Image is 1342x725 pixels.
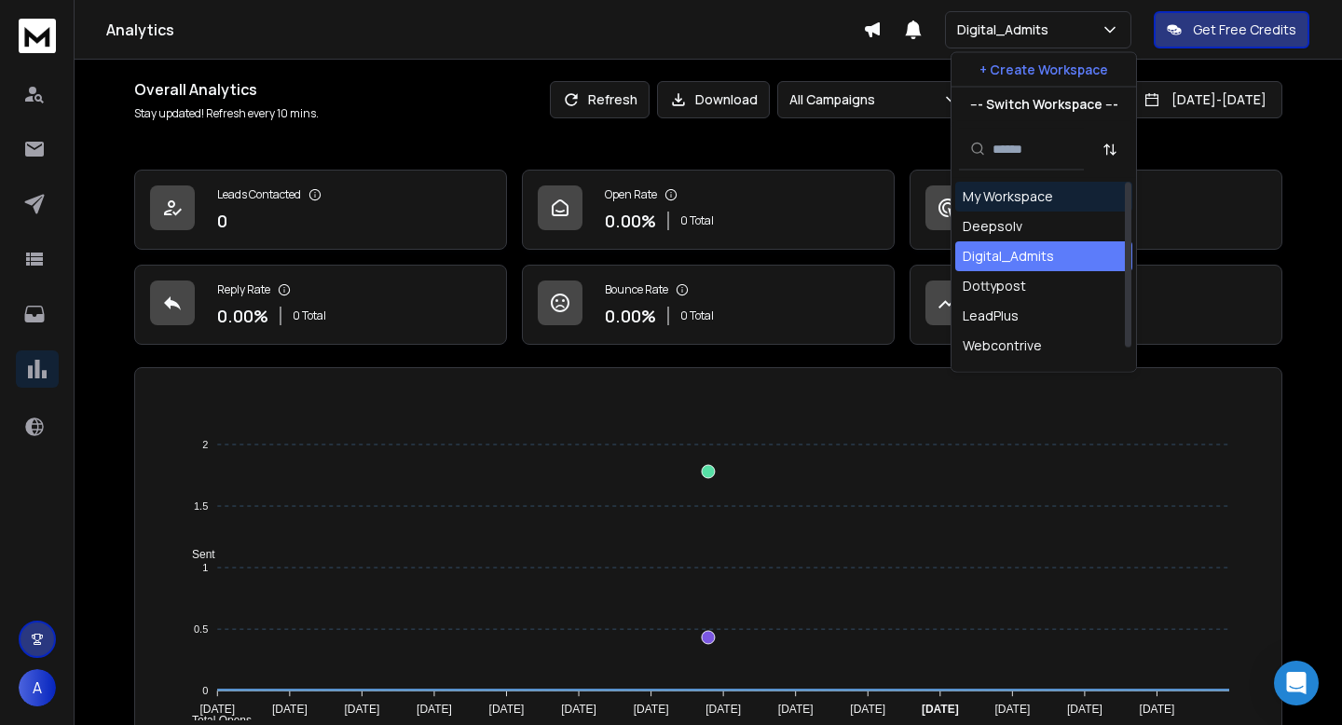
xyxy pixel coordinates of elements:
button: Get Free Credits [1154,11,1309,48]
div: My Workspace [963,187,1053,206]
p: 0 [217,208,227,234]
a: Opportunities0$0 [910,265,1282,345]
div: Webcontrive [963,336,1042,355]
a: Bounce Rate0.00%0 Total [522,265,895,345]
a: Reply Rate0.00%0 Total [134,265,507,345]
tspan: 1 [202,562,208,573]
p: Stay updated! Refresh every 10 mins. [134,106,319,121]
span: Sent [178,548,215,561]
tspan: [DATE] [994,703,1030,716]
p: --- Switch Workspace --- [970,95,1118,114]
button: Download [657,81,770,118]
p: 0.00 % [605,303,656,329]
div: Dottypost [963,277,1026,295]
p: Reply Rate [217,282,270,297]
div: LeadPlus [963,307,1019,325]
p: All Campaigns [789,90,883,109]
p: Get Free Credits [1193,21,1296,39]
div: Deepsolv [963,217,1022,236]
tspan: [DATE] [1140,703,1175,716]
p: + Create Workspace [979,61,1108,79]
tspan: [DATE] [417,703,452,716]
tspan: 0 [202,685,208,696]
tspan: [DATE] [634,703,669,716]
tspan: [DATE] [272,703,308,716]
button: A [19,669,56,706]
tspan: [DATE] [850,703,885,716]
tspan: [DATE] [344,703,379,716]
tspan: 0.5 [194,623,208,635]
p: Leads Contacted [217,187,301,202]
p: 0.00 % [217,303,268,329]
div: Digital_Admits [963,247,1054,266]
p: 0 Total [293,308,326,323]
h1: Analytics [106,19,863,41]
button: Refresh [550,81,650,118]
tspan: [DATE] [489,703,525,716]
h1: Overall Analytics [134,78,319,101]
tspan: [DATE] [561,703,596,716]
tspan: [DATE] [778,703,814,716]
p: Bounce Rate [605,282,668,297]
p: 0.00 % [605,208,656,234]
a: Click Rate0.00%0 Total [910,170,1282,250]
div: FIN Group - Workspace [963,366,1103,385]
div: Open Intercom Messenger [1274,661,1319,705]
tspan: [DATE] [922,703,959,716]
a: Leads Contacted0 [134,170,507,250]
p: Refresh [588,90,637,109]
p: 0 Total [680,308,714,323]
tspan: 1.5 [194,500,208,512]
button: [DATE]-[DATE] [1128,81,1282,118]
p: Download [695,90,758,109]
a: Open Rate0.00%0 Total [522,170,895,250]
p: Open Rate [605,187,657,202]
button: Sort by Sort A-Z [1091,130,1129,168]
p: 0 Total [680,213,714,228]
tspan: 2 [202,439,208,450]
button: + Create Workspace [952,53,1136,87]
tspan: [DATE] [705,703,741,716]
img: logo [19,19,56,53]
tspan: [DATE] [1067,703,1102,716]
tspan: [DATE] [199,703,235,716]
p: Digital_Admits [957,21,1056,39]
